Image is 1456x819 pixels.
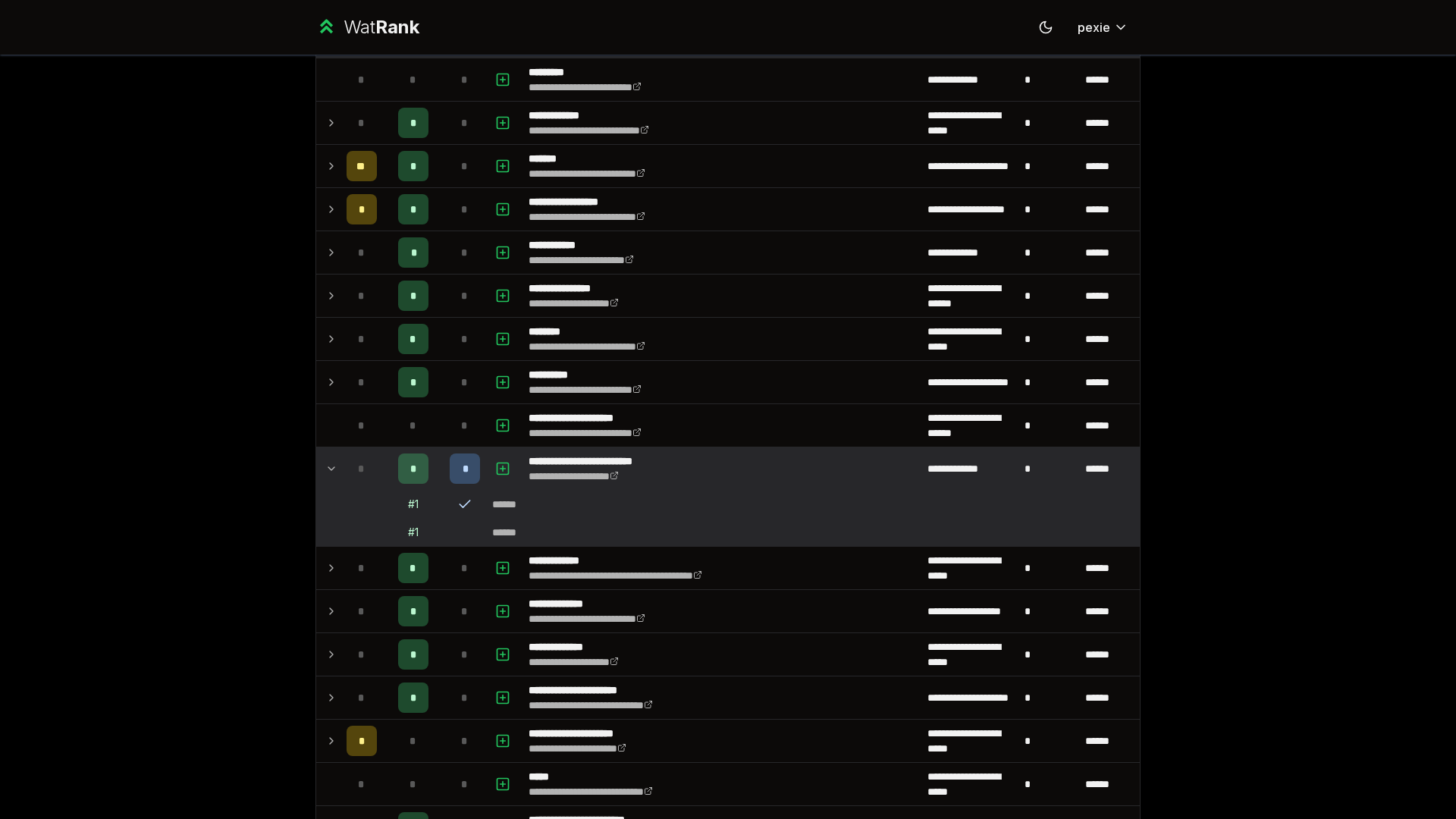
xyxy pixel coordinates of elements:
div: # 1 [408,525,419,540]
div: # 1 [408,497,419,512]
button: pexie [1065,14,1141,41]
span: Rank [375,16,419,38]
div: Wat [344,15,419,39]
a: WatRank [315,15,419,39]
span: pexie [1078,18,1110,36]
